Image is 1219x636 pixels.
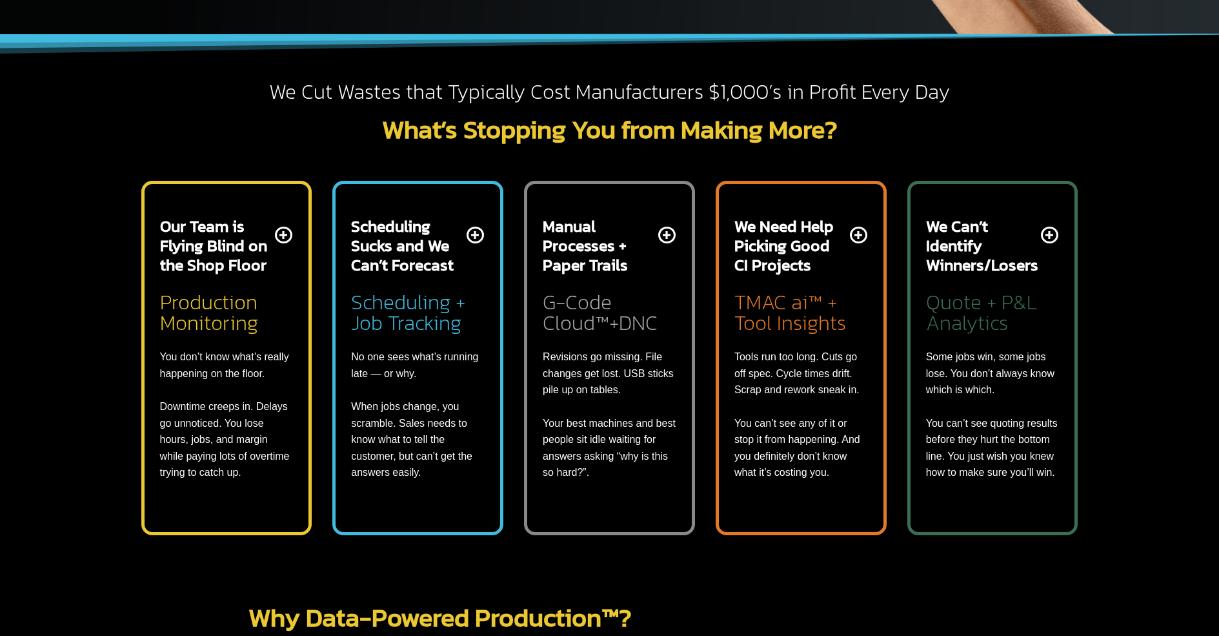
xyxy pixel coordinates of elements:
h2: G-Code Cloud™+DNC [543,287,676,333]
h2: What’s Stopping You from Making More? [238,116,982,142]
h2: Quote + P&L Analytics [926,287,1060,333]
p: Tools run too long. Cuts go off spec. Cycle times drift. Scrap and rework sneak in. You can’t see... [734,349,868,481]
p: Revisions go missing. File changes get lost. USB sticks pile up on tables. Your best machines and... [543,349,676,481]
h2: We Can’t Identify Winners/Losers [926,216,1039,274]
h2: Production Monitoring [160,287,294,333]
h2: Manual Processes + Paper Trails [543,216,656,274]
h2: Scheduling Sucks and We Can’t Forecast [351,216,464,274]
p: No one sees what’s running late — or why. When jobs change, you scramble. Sales needs to know wha... [351,349,485,481]
iframe: Popup CTA [6,387,214,630]
p: You don’t know what’s really happening on the floor. Downtime creeps in. Delays go unnoticed. You... [160,349,294,481]
h2: TMAC ai™ + Tool Insights [734,287,868,333]
h2: Scheduling + Job Tracking [351,287,485,333]
h2: We Need Help Picking Good CI Projects [734,216,847,274]
h2: Our Team is Flying Blind on the Shop Floor [160,216,273,274]
h2: We Cut Wastes that Typically Cost Manufacturers $1,000’s in Profit Every Day [238,79,982,106]
p: Some jobs win, some jobs lose. You don’t always know which is which. You can’t see quoting result... [926,349,1060,481]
